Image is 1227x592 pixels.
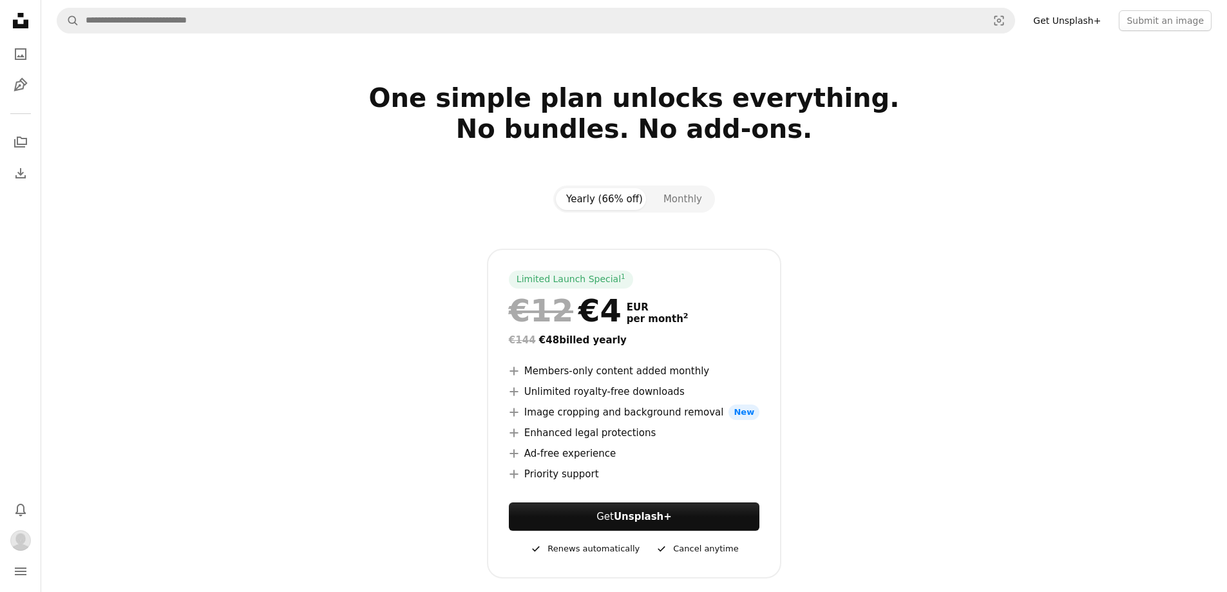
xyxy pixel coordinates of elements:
[621,272,625,280] sup: 1
[8,72,33,98] a: Illustrations
[618,273,628,286] a: 1
[653,188,712,210] button: Monthly
[8,41,33,67] a: Photos
[509,363,759,379] li: Members-only content added monthly
[8,160,33,186] a: Download History
[509,294,573,327] span: €12
[10,530,31,551] img: Avatar of user Michał Kujawski
[8,8,33,36] a: Home — Unsplash
[509,332,759,348] div: €48 billed yearly
[509,466,759,482] li: Priority support
[614,511,672,522] strong: Unsplash+
[655,541,738,557] div: Cancel anytime
[220,82,1049,175] h2: One simple plan unlocks everything. No bundles. No add-ons.
[57,8,1015,33] form: Find visuals sitewide
[1119,10,1212,31] button: Submit an image
[509,334,536,346] span: €144
[8,528,33,553] button: Profile
[627,313,689,325] span: per month
[8,129,33,155] a: Collections
[57,8,79,33] button: Search Unsplash
[556,188,653,210] button: Yearly (66% off)
[509,405,759,420] li: Image cropping and background removal
[1025,10,1108,31] a: Get Unsplash+
[683,312,689,320] sup: 2
[509,294,622,327] div: €4
[509,502,759,531] a: GetUnsplash+
[509,384,759,399] li: Unlimited royalty-free downloads
[984,8,1014,33] button: Visual search
[529,541,640,557] div: Renews automatically
[509,271,633,289] div: Limited Launch Special
[627,301,689,313] span: EUR
[728,405,759,420] span: New
[509,425,759,441] li: Enhanced legal protections
[8,497,33,522] button: Notifications
[8,559,33,584] button: Menu
[681,313,691,325] a: 2
[509,446,759,461] li: Ad-free experience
